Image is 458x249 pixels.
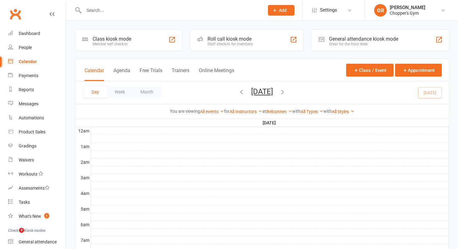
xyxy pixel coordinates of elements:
span: Add [279,8,287,13]
div: General attendance [19,239,57,244]
a: Waivers [8,153,66,167]
div: Assessments [19,186,50,191]
th: 1am [75,142,91,150]
div: GR [374,4,387,17]
a: Assessments [8,181,66,195]
div: Chopper's Gym [390,10,425,16]
a: Gradings [8,139,66,153]
th: 4am [75,189,91,197]
div: Waivers [19,157,34,162]
a: All Instructors [230,109,262,114]
div: What's New [19,214,41,219]
span: 1 [44,213,49,218]
strong: for [224,109,230,114]
a: Messages [8,97,66,111]
a: All Styles [332,109,355,114]
button: Week [107,86,133,97]
th: 2am [75,158,91,166]
button: Trainers [172,67,189,81]
button: Day [84,86,107,97]
th: 7am [75,236,91,244]
iframe: Intercom live chat [6,228,21,243]
div: General attendance kiosk mode [329,36,398,42]
a: What's New1 [8,209,66,223]
th: 3am [75,174,91,182]
button: Agenda [113,67,130,81]
div: People [19,45,32,50]
button: Appointment [395,64,442,77]
th: 5am [75,205,91,213]
span: Settings [320,3,337,17]
div: Automations [19,115,44,120]
a: Belconnen [266,109,292,114]
a: General attendance kiosk mode [8,235,66,249]
a: Reports [8,83,66,97]
a: Tasks [8,195,66,209]
div: Reports [19,87,34,92]
a: Dashboard [8,27,66,41]
a: Calendar [8,55,66,69]
button: Calendar [84,67,104,81]
div: Calendar [19,59,37,64]
button: Free Trials [140,67,162,81]
div: Class kiosk mode [93,36,131,42]
strong: at [262,109,266,114]
div: Dashboard [19,31,40,36]
span: 3 [19,228,24,233]
div: Messages [19,101,38,106]
div: Tasks [19,200,30,205]
th: [DATE] [91,119,449,127]
button: Class / Event [346,64,394,77]
strong: with [292,109,301,114]
div: Product Sales [19,129,45,134]
a: Product Sales [8,125,66,139]
div: [PERSON_NAME] [390,5,425,10]
div: Roll call kiosk mode [208,36,253,42]
div: Workouts [19,172,37,177]
div: Gradings [19,143,36,148]
th: 6am [75,221,91,228]
div: Staff check-in for members [208,42,253,46]
a: Automations [8,111,66,125]
strong: You are viewing [170,109,200,114]
a: Workouts [8,167,66,181]
a: All Types [301,109,323,114]
button: Month [133,86,161,97]
strong: with [323,109,332,114]
input: Search... [82,6,260,15]
a: People [8,41,66,55]
div: Payments [19,73,38,78]
div: Great for the front desk [329,42,398,46]
button: Add [268,5,294,16]
a: Clubworx [7,6,23,22]
button: Online Meetings [199,67,234,81]
button: [DATE] [251,87,273,96]
a: All events [200,109,224,114]
th: 12am [75,127,91,135]
a: Payments [8,69,66,83]
div: Member self check-in [93,42,131,46]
